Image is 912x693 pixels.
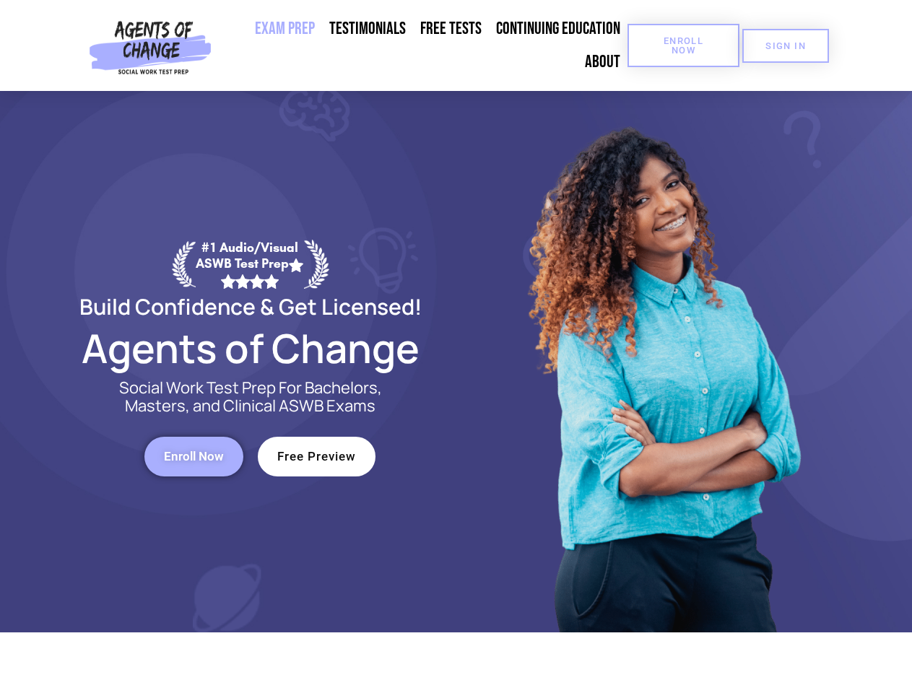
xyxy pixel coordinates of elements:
span: Free Preview [277,450,356,463]
a: Continuing Education [489,12,627,45]
a: Enroll Now [144,437,243,476]
h2: Build Confidence & Get Licensed! [45,296,456,317]
span: Enroll Now [651,36,716,55]
nav: Menu [217,12,627,79]
a: Exam Prep [248,12,322,45]
h2: Agents of Change [45,331,456,365]
a: Enroll Now [627,24,739,67]
a: Free Preview [258,437,375,476]
a: Testimonials [322,12,413,45]
a: SIGN IN [742,29,829,63]
img: Website Image 1 (1) [518,91,807,632]
a: Free Tests [413,12,489,45]
a: About [578,45,627,79]
p: Social Work Test Prep For Bachelors, Masters, and Clinical ASWB Exams [103,379,399,415]
div: #1 Audio/Visual ASWB Test Prep [196,240,304,288]
span: SIGN IN [765,41,806,51]
span: Enroll Now [164,450,224,463]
